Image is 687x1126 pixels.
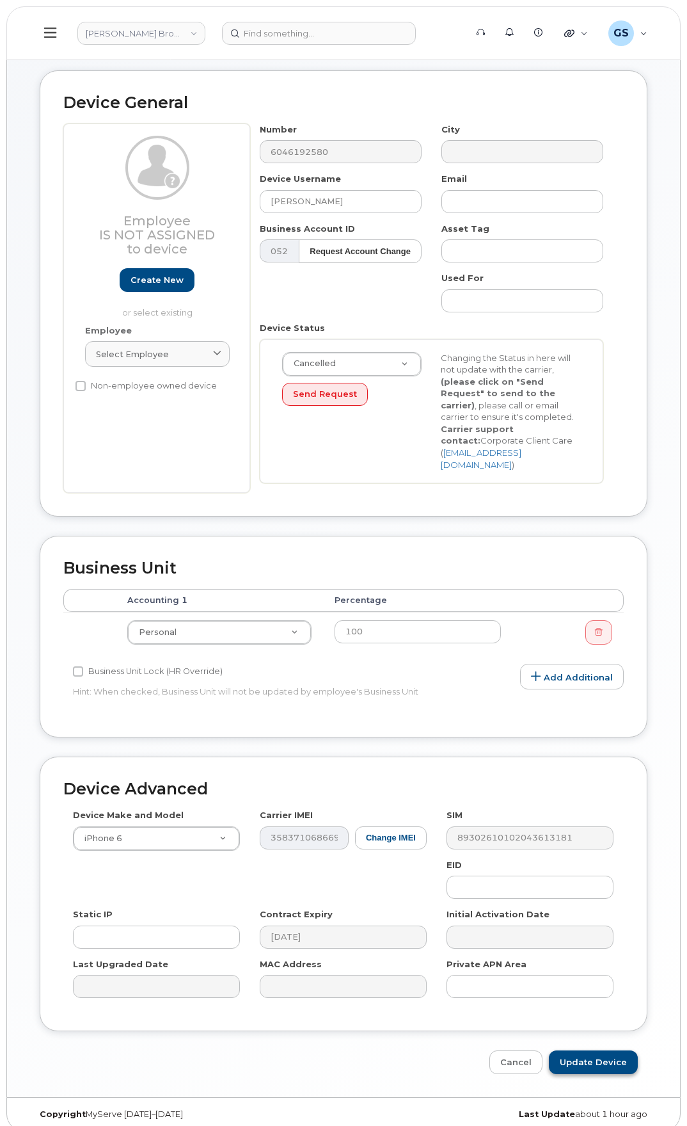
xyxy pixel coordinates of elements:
[441,124,460,136] label: City
[75,381,86,391] input: Non-employee owned device
[63,94,624,112] h2: Device General
[260,173,341,185] label: Device Username
[74,827,239,850] a: iPhone 6
[85,307,230,319] p: or select existing
[260,958,322,970] label: MAC Address
[441,173,467,185] label: Email
[441,447,521,470] a: [EMAIL_ADDRESS][DOMAIN_NAME]
[73,664,223,679] label: Business Unit Lock (HR Override)
[446,908,549,921] label: Initial Activation Date
[441,223,489,235] label: Asset Tag
[128,621,310,644] a: Personal
[63,559,624,577] h2: Business Unit
[431,352,590,471] div: Changing the Status in here will not update with the carrier, , please call or email carrier to e...
[73,809,184,821] label: Device Make and Model
[85,341,230,367] a: Select employee
[260,322,325,334] label: Device Status
[355,826,427,850] button: Change IMEI
[73,958,168,970] label: Last Upgraded Date
[555,20,597,46] div: Quicklinks
[85,325,132,337] label: Employee
[343,1109,657,1120] div: about 1 hour ago
[282,383,368,406] button: Send Request
[446,958,526,970] label: Private APN Area
[77,22,205,45] a: Odlum Brown
[260,809,313,821] label: Carrier IMEI
[260,223,355,235] label: Business Account ID
[283,353,421,376] a: Cancelled
[441,424,514,446] strong: Carrier support contact:
[299,239,422,263] button: Request Account Change
[30,1109,343,1120] div: MyServe [DATE]–[DATE]
[441,376,555,410] strong: (please click on "Send Request" to send to the carrier)
[260,908,333,921] label: Contract Expiry
[40,1109,86,1119] strong: Copyright
[99,227,215,243] span: Is not assigned
[260,124,297,136] label: Number
[446,809,462,821] label: SIM
[73,666,83,677] input: Business Unit Lock (HR Override)
[489,1050,542,1074] a: Cancel
[323,589,512,612] th: Percentage
[446,859,462,871] label: EID
[116,589,322,612] th: Accounting 1
[613,26,629,41] span: GS
[77,833,122,844] span: iPhone 6
[520,664,624,689] a: Add Additional
[96,348,169,360] span: Select employee
[286,358,336,369] span: Cancelled
[549,1050,638,1074] input: Update Device
[139,627,177,637] span: Personal
[519,1109,575,1119] strong: Last Update
[599,20,656,46] div: Gabriel Santiago
[310,246,411,256] strong: Request Account Change
[127,241,187,257] span: to device
[75,378,217,394] label: Non-employee owned device
[120,268,194,292] a: Create new
[73,908,113,921] label: Static IP
[63,780,624,798] h2: Device Advanced
[85,214,230,256] h3: Employee
[222,22,416,45] input: Find something...
[441,272,484,284] label: Used For
[73,686,427,698] p: Hint: When checked, Business Unit will not be updated by employee's Business Unit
